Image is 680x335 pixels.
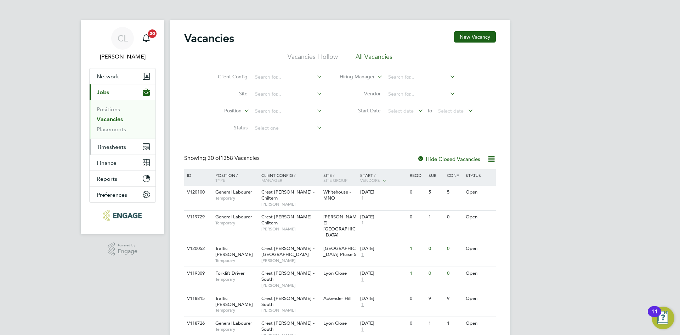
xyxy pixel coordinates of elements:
button: Finance [90,155,155,171]
div: [DATE] [360,270,406,277]
span: General Labourer [215,320,252,326]
input: Search for... [386,89,455,99]
div: Open [464,211,495,224]
div: [DATE] [360,320,406,326]
div: 0 [427,242,445,255]
div: 0 [427,267,445,280]
div: 0 [445,211,464,224]
a: 20 [139,27,153,50]
span: 1 [360,195,365,201]
span: Forklift Driver [215,270,245,276]
div: V118726 [185,317,210,330]
span: [PERSON_NAME][GEOGRAPHIC_DATA] [323,214,357,238]
span: Temporary [215,307,258,313]
div: Status [464,169,495,181]
span: [GEOGRAPHIC_DATA] Phase 5 [323,245,356,257]
div: 11 [651,312,658,321]
input: Select one [253,123,322,133]
span: Temporary [215,326,258,332]
div: V120100 [185,186,210,199]
span: Powered by [118,242,137,249]
button: New Vacancy [454,31,496,43]
div: Showing [184,155,261,162]
div: Jobs [90,100,155,139]
input: Search for... [253,89,322,99]
div: 5 [445,186,464,199]
span: General Labourer [215,214,252,220]
span: Temporary [215,220,258,226]
span: Select date [388,108,414,114]
div: V119729 [185,211,210,224]
div: Start / [358,169,408,187]
div: 0 [408,292,426,305]
a: Placements [97,126,126,133]
div: 0 [445,242,464,255]
div: 0 [445,267,464,280]
div: [DATE] [360,296,406,302]
input: Search for... [253,106,322,116]
img: protechltd-logo-retina.png [103,210,141,221]
div: 1 [427,211,445,224]
span: Temporary [215,195,258,201]
div: V120052 [185,242,210,255]
div: 0 [408,317,426,330]
button: Timesheets [90,139,155,155]
div: Open [464,242,495,255]
span: 1 [360,220,365,226]
span: [PERSON_NAME] [261,283,320,288]
a: Powered byEngage [108,242,138,256]
div: Conf [445,169,464,181]
span: Crest [PERSON_NAME] - South [261,295,314,307]
span: Jobs [97,89,109,96]
span: Engage [118,249,137,255]
span: Whitehouse - MNO [323,189,351,201]
div: V119309 [185,267,210,280]
span: Lyon Close [323,270,347,276]
div: Client Config / [260,169,322,186]
span: Network [97,73,119,80]
span: Lyon Close [323,320,347,326]
button: Reports [90,171,155,186]
div: [DATE] [360,246,406,252]
div: V118815 [185,292,210,305]
span: [PERSON_NAME] [261,258,320,263]
span: Temporary [215,258,258,263]
label: Start Date [340,107,381,114]
div: [DATE] [360,214,406,220]
li: Vacancies I follow [288,52,338,65]
span: Type [215,177,225,183]
button: Preferences [90,187,155,202]
div: Position / [210,169,260,186]
div: 1 [445,317,464,330]
span: Reports [97,175,117,182]
span: Timesheets [97,144,126,150]
span: 1 [360,252,365,258]
label: Hiring Manager [334,73,375,80]
input: Search for... [386,72,455,82]
label: Status [207,124,248,131]
label: Client Config [207,73,248,80]
div: 0 [408,211,426,224]
a: Vacancies [97,116,123,123]
span: Vendors [360,177,380,183]
span: Temporary [215,277,258,282]
div: 9 [445,292,464,305]
span: 1 [360,302,365,308]
input: Search for... [253,72,322,82]
span: Crest [PERSON_NAME] - Chiltern [261,189,314,201]
span: Traffic [PERSON_NAME] [215,295,253,307]
span: Ackender Hill [323,295,351,301]
a: CL[PERSON_NAME] [89,27,156,61]
span: Chloe Lyons [89,52,156,61]
li: All Vacancies [356,52,392,65]
span: Crest [PERSON_NAME] - [GEOGRAPHIC_DATA] [261,245,314,257]
div: Open [464,186,495,199]
span: 20 [148,29,157,38]
span: Preferences [97,191,127,198]
span: [PERSON_NAME] [261,226,320,232]
div: 0 [408,186,426,199]
label: Site [207,90,248,97]
div: 9 [427,292,445,305]
button: Network [90,68,155,84]
nav: Main navigation [81,20,164,234]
